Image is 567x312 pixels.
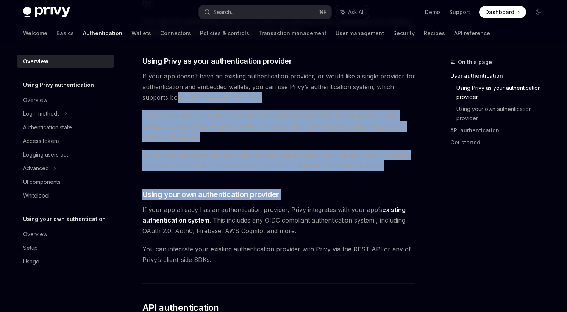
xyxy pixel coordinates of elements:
a: Support [449,8,470,16]
div: Advanced [23,164,49,173]
a: Basics [56,24,74,42]
a: User authentication [450,70,550,82]
div: Overview [23,230,47,239]
a: Authentication state [17,121,114,134]
a: Logging users out [17,148,114,161]
a: Authentication [83,24,122,42]
a: Setup [17,241,114,255]
div: UI components [23,177,61,187]
div: Authentication state [23,123,72,132]
span: Ask AI [348,8,363,16]
span: If your app doesn’t have an existing authentication provider, or would like a single provider for... [142,71,415,103]
a: Using your own authentication provider [456,103,550,124]
span: ⌘ K [319,9,327,15]
span: You can integrate your existing authentication provider with Privy via the REST API or any of Pri... [142,244,415,265]
img: dark logo [23,7,70,17]
a: Wallets [131,24,151,42]
div: Access tokens [23,136,60,146]
div: Logging users out [23,150,68,159]
span: Privy’s client-side SDKs offers a variety of authentication methods, including email, SMS, passke... [142,110,415,142]
div: Setup [23,243,38,252]
button: Toggle dark mode [532,6,544,18]
span: Using Privy as your authentication provider [142,56,292,66]
span: Using your own authentication provider [142,189,279,200]
a: User management [336,24,384,42]
span: If your app already has an authentication provider, Privy integrates with your app’s . This inclu... [142,204,415,236]
a: Whitelabel [17,189,114,202]
a: Usage [17,255,114,268]
div: Usage [23,257,39,266]
a: UI components [17,175,114,189]
button: Search...⌘K [199,5,331,19]
a: Security [393,24,415,42]
span: You can also associate multiple authentication methods with a user, allowing them to login to the... [142,150,415,171]
a: Using Privy as your authentication provider [456,82,550,103]
a: Policies & controls [200,24,249,42]
a: Access tokens [17,134,114,148]
h5: Using your own authentication [23,215,106,224]
div: Overview [23,57,48,66]
a: Demo [425,8,440,16]
a: API reference [454,24,490,42]
a: Connectors [160,24,191,42]
a: Recipes [424,24,445,42]
a: Overview [17,55,114,68]
h5: Using Privy authentication [23,80,94,89]
div: Whitelabel [23,191,50,200]
a: API authentication [450,124,550,136]
button: Ask AI [335,5,369,19]
a: Transaction management [258,24,326,42]
a: Welcome [23,24,47,42]
span: On this page [458,58,492,67]
span: Dashboard [485,8,514,16]
a: Overview [17,227,114,241]
div: Search... [213,8,234,17]
a: Overview [17,93,114,107]
div: Overview [23,96,47,105]
a: Dashboard [479,6,526,18]
a: Get started [450,136,550,149]
div: Login methods [23,109,60,118]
